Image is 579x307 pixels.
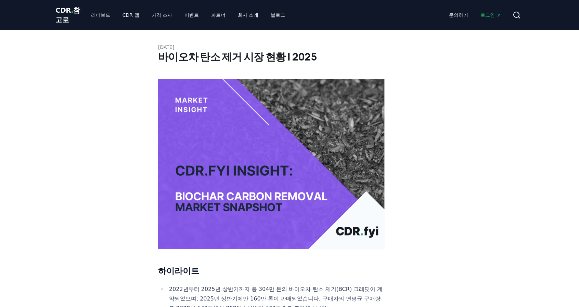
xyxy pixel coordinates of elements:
font: CDR 맵 [123,12,139,18]
font: 참고로 [55,6,80,24]
font: 문의하기 [449,12,468,18]
a: CDR 맵 [117,9,145,21]
font: 로그인 [480,12,495,18]
font: CDR [55,6,71,14]
a: 파트너 [206,9,231,21]
font: 가격 조사 [152,12,172,18]
a: 이벤트 [179,9,204,21]
font: 하이라이트 [158,265,199,276]
font: . [71,6,73,14]
a: 리더보드 [86,9,116,21]
a: 가격 조사 [146,9,178,21]
a: 블로그 [265,9,291,21]
font: 바이오차 탄소 제거 시장 현황 | 2025 [158,50,317,64]
nav: 기본 [86,9,291,21]
nav: 기본 [443,9,507,21]
img: 블로그 게시물 이미지 [158,79,385,249]
font: [DATE] [158,44,174,50]
font: 블로그 [271,12,285,18]
font: 회사 소개 [238,12,258,18]
a: 문의하기 [443,9,474,21]
font: 파트너 [211,12,226,18]
font: 이벤트 [184,12,199,18]
a: CDR.참고로 [55,5,80,25]
font: 리더보드 [91,12,110,18]
a: 로그인 [475,9,507,21]
a: 회사 소개 [232,9,264,21]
